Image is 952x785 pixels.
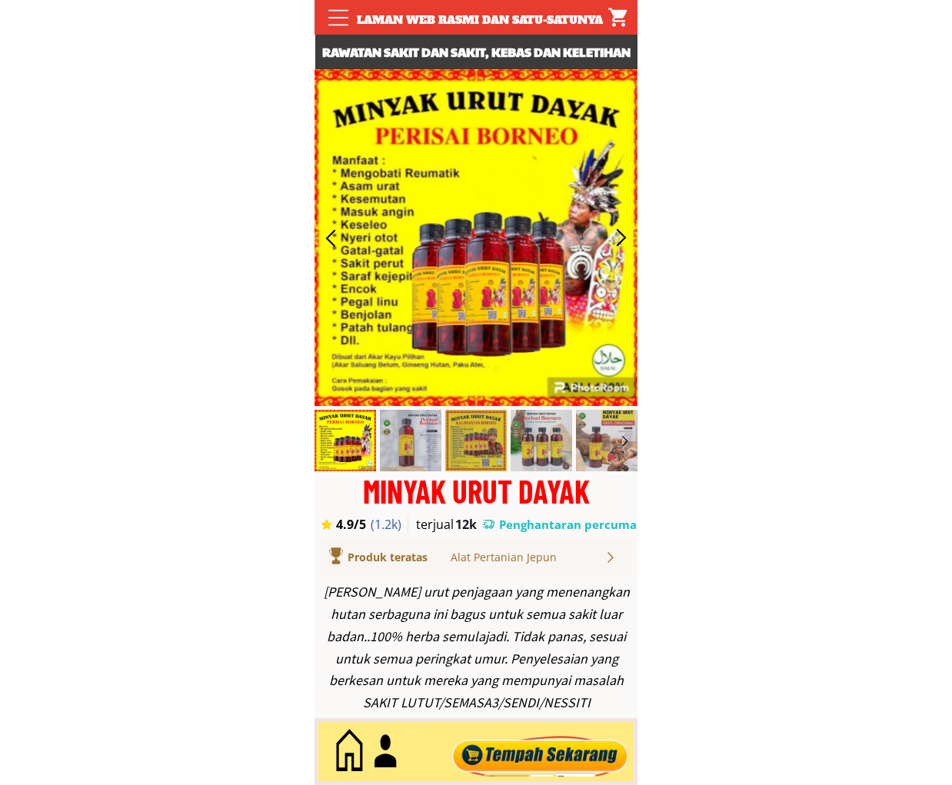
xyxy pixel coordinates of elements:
[323,581,631,714] div: [PERSON_NAME] urut penjagaan yang menenangkan hutan serbaguna ini bagus untuk semua sakit luar ba...
[315,475,637,507] div: MINYAK URUT DAYAK
[336,516,379,533] h3: 4.9/5
[315,42,638,62] h3: Rawatan sakit dan sakit, kebas dan keletihan
[371,516,410,533] h3: (1.2k)
[348,549,471,566] div: Produk teratas
[348,12,611,28] div: Laman web rasmi dan satu-satunya
[455,516,481,533] h3: 12k
[451,549,604,566] div: Alat Pertanian Jepun
[416,516,468,533] h3: terjual
[499,517,637,533] h3: Penghantaran percuma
